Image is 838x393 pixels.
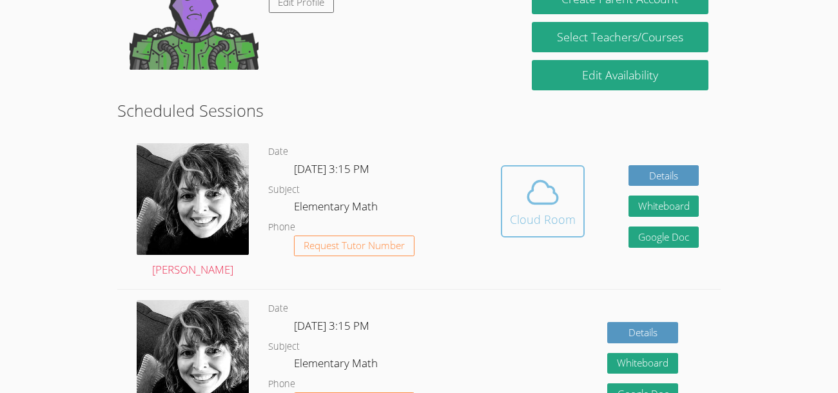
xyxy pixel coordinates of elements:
[294,354,380,376] dd: Elementary Math
[294,197,380,219] dd: Elementary Math
[268,182,300,198] dt: Subject
[532,60,709,90] a: Edit Availability
[607,353,678,374] button: Whiteboard
[137,143,249,279] a: [PERSON_NAME]
[294,318,369,333] span: [DATE] 3:15 PM
[510,210,576,228] div: Cloud Room
[294,236,414,257] button: Request Tutor Number
[628,196,699,217] button: Whiteboard
[304,241,405,250] span: Request Tutor Number
[628,165,699,186] a: Details
[532,22,709,52] a: Select Teachers/Courses
[268,144,288,160] dt: Date
[268,376,295,392] dt: Phone
[137,143,249,255] img: avatar.png
[268,339,300,355] dt: Subject
[607,322,678,343] a: Details
[628,227,699,248] a: Google Doc
[117,98,721,123] h2: Scheduled Sessions
[294,161,369,176] span: [DATE] 3:15 PM
[501,165,585,237] button: Cloud Room
[268,219,295,236] dt: Phone
[268,301,288,317] dt: Date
